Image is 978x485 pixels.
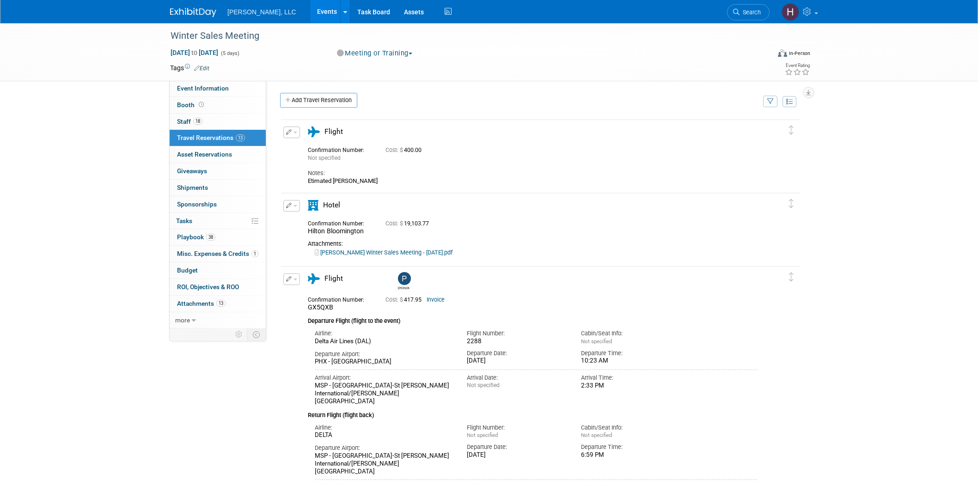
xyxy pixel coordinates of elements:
[385,297,404,303] span: Cost: $
[740,9,761,16] span: Search
[170,114,266,130] a: Staff18
[236,134,245,141] span: 13
[789,126,794,135] i: Click and drag to move item
[308,294,372,303] div: Confirmation Number:
[581,443,681,451] div: Departure Time:
[177,167,207,175] span: Giveaways
[308,303,333,311] span: GX5QXB
[197,101,206,108] span: Booth not reserved yet
[385,220,433,227] span: 19,103.77
[280,93,357,108] a: Add Travel Reservation
[581,349,681,358] div: Departure Time:
[767,99,774,105] i: Filter by Traveler
[177,118,202,125] span: Staff
[220,50,239,56] span: (5 days)
[227,8,296,16] span: [PERSON_NAME], LLC
[789,199,794,208] i: Click and drag to move item
[170,229,266,245] a: Playbook38
[323,201,340,209] span: Hotel
[177,85,229,92] span: Event Information
[315,382,453,405] div: MSP - [GEOGRAPHIC_DATA]-St [PERSON_NAME] International/[PERSON_NAME][GEOGRAPHIC_DATA]
[427,297,445,303] a: Invoice
[177,250,258,257] span: Misc. Expenses & Credits
[789,273,794,282] i: Click and drag to move item
[308,240,757,248] div: Attachments:
[308,227,364,235] span: Hilton Bloomington
[170,296,266,312] a: Attachments13
[308,406,757,420] div: Return Flight (flight back)
[385,220,404,227] span: Cost: $
[467,382,567,389] div: Not specified
[308,312,757,326] div: Departure Flight (flight to the event)
[170,262,266,279] a: Budget
[170,8,216,17] img: ExhibitDay
[467,349,567,358] div: Departure Date:
[176,217,192,224] span: Tasks
[581,374,681,382] div: Arrival Time:
[467,424,567,432] div: Flight Number:
[308,144,372,154] div: Confirmation Number:
[308,273,320,284] i: Flight
[581,382,681,390] div: 2:33 PM
[396,272,412,290] div: Paul Herskind
[334,48,416,58] button: Meeting or Training
[385,147,404,153] span: Cost: $
[170,80,266,97] a: Event Information
[785,63,810,68] div: Event Rating
[467,432,498,438] span: Not specified
[170,279,266,295] a: ROI, Objectives & ROO
[581,329,681,338] div: Cabin/Seat Info:
[308,177,757,185] div: Etimated [PERSON_NAME]
[177,283,239,291] span: ROI, Objectives & ROO
[177,101,206,109] span: Booth
[308,200,318,211] i: Hotel
[324,274,343,283] span: Flight
[170,146,266,163] a: Asset Reservations
[581,451,681,459] div: 6:59 PM
[170,312,266,328] a: more
[308,169,757,177] div: Notes:
[170,180,266,196] a: Shipments
[398,285,410,290] div: Paul Herskind
[385,297,425,303] span: 417.95
[194,65,209,72] a: Edit
[467,338,567,346] div: 2288
[170,48,219,57] span: [DATE] [DATE]
[315,329,453,338] div: Airline:
[170,97,266,113] a: Booth
[216,300,226,307] span: 13
[167,28,756,44] div: Winter Sales Meeting
[177,200,217,208] span: Sponsorships
[467,329,567,338] div: Flight Number:
[315,358,453,366] div: PHX - [GEOGRAPHIC_DATA]
[581,424,681,432] div: Cabin/Seat Info:
[177,184,208,191] span: Shipments
[170,246,266,262] a: Misc. Expenses & Credits1
[315,424,453,432] div: Airline:
[315,452,453,475] div: MSP - [GEOGRAPHIC_DATA]-St [PERSON_NAME] International/[PERSON_NAME][GEOGRAPHIC_DATA]
[308,127,320,137] i: Flight
[789,50,810,57] div: In-Person
[190,49,199,56] span: to
[177,300,226,307] span: Attachments
[308,218,372,227] div: Confirmation Number:
[193,118,202,125] span: 18
[315,350,453,358] div: Departure Airport:
[231,328,247,340] td: Personalize Event Tab Strip
[177,233,215,241] span: Playbook
[581,432,612,438] span: Not specified
[467,451,567,459] div: [DATE]
[727,4,770,20] a: Search
[315,249,452,256] a: [PERSON_NAME] Winter Sales Meeting - [DATE].pdf
[247,328,266,340] td: Toggle Event Tabs
[782,3,799,21] img: Hannah Mulholland
[170,196,266,212] a: Sponsorships
[177,267,198,274] span: Budget
[778,49,787,57] img: Format-Inperson.png
[315,444,453,452] div: Departure Airport:
[206,234,215,241] span: 38
[175,316,190,324] span: more
[315,431,453,439] div: DELTA
[467,443,567,451] div: Departure Date:
[251,250,258,257] span: 1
